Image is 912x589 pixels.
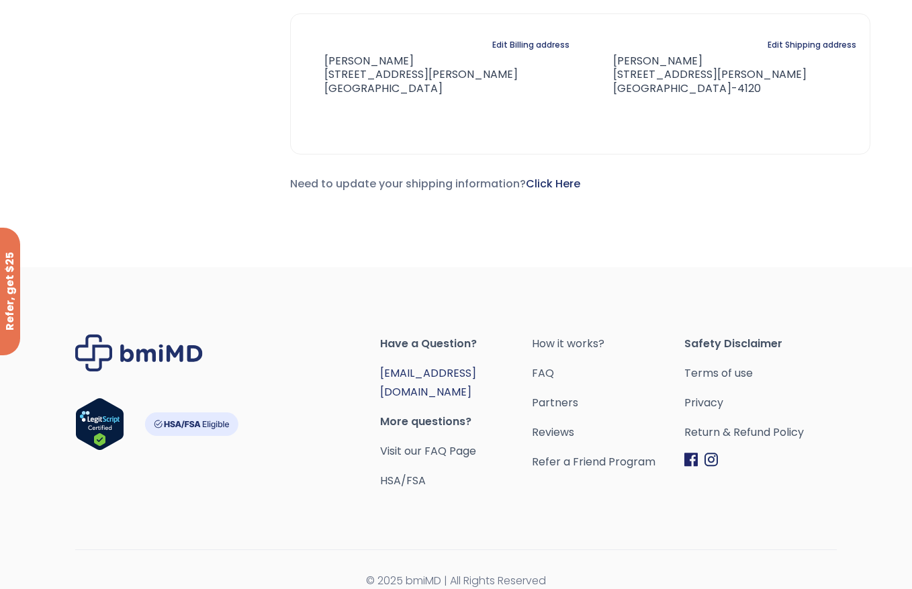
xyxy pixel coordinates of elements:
span: Safety Disclaimer [684,334,837,353]
img: Facebook [684,453,698,467]
a: Terms of use [684,364,837,383]
a: Return & Refund Policy [684,423,837,442]
img: Instagram [704,453,718,467]
address: [PERSON_NAME] [STREET_ADDRESS][PERSON_NAME] [GEOGRAPHIC_DATA]-4120 [592,54,807,96]
img: HSA-FSA [144,412,238,436]
img: Brand Logo [75,334,203,371]
span: Have a Question? [380,334,533,353]
img: Verify Approval for www.bmimd.com [75,398,124,451]
span: Need to update your shipping information? [290,176,580,191]
a: Reviews [532,423,684,442]
a: Click Here [526,176,580,191]
span: More questions? [380,412,533,431]
address: [PERSON_NAME] [STREET_ADDRESS][PERSON_NAME] [GEOGRAPHIC_DATA] [304,54,518,96]
a: Edit Shipping address [768,36,856,54]
a: HSA/FSA [380,473,426,488]
a: Refer a Friend Program [532,453,684,471]
a: FAQ [532,364,684,383]
a: How it works? [532,334,684,353]
a: Privacy [684,394,837,412]
a: Visit our FAQ Page [380,443,476,459]
a: [EMAIL_ADDRESS][DOMAIN_NAME] [380,365,476,400]
a: Verify LegitScript Approval for www.bmimd.com [75,398,124,457]
a: Edit Billing address [492,36,569,54]
a: Partners [532,394,684,412]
